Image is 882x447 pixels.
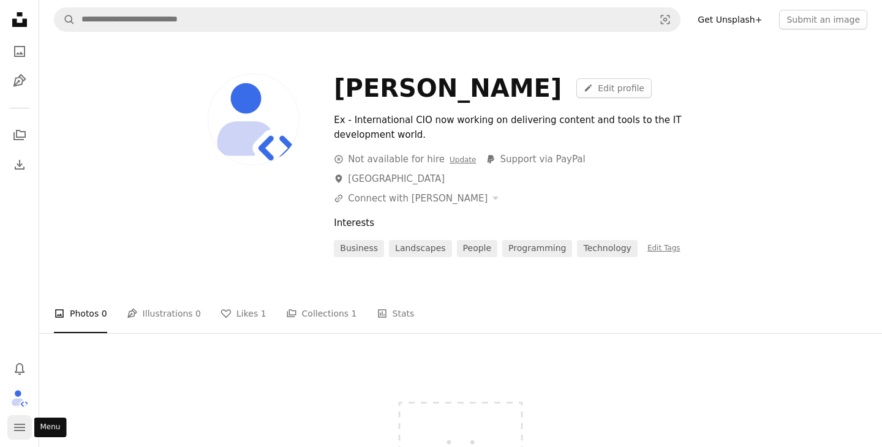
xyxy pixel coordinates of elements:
[54,7,680,32] form: Find visuals sitewide
[127,294,201,333] a: Illustrations 0
[261,307,266,320] span: 1
[334,191,499,206] button: Connect with [PERSON_NAME]
[690,10,769,29] a: Get Unsplash+
[334,173,445,184] a: [GEOGRAPHIC_DATA]
[7,152,32,177] a: Download History
[334,240,384,257] a: business
[7,415,32,440] button: Menu
[334,216,855,230] div: Interests
[502,240,572,257] a: programming
[576,78,652,98] a: Edit profile
[450,156,476,164] a: Update
[352,307,357,320] span: 1
[647,244,680,254] a: Edit Tags
[7,386,32,410] button: Profile
[221,294,266,333] a: Likes 1
[7,356,32,381] button: Notifications
[7,123,32,148] a: Collections
[577,240,637,257] a: technology
[195,307,201,320] span: 0
[389,240,452,257] a: landscapes
[377,294,415,333] a: Stats
[334,73,562,103] div: [PERSON_NAME]
[457,240,498,257] a: people
[7,7,32,34] a: Home — Unsplash
[7,69,32,93] a: Illustrations
[208,73,300,165] img: Avatar of user Gregory Willis
[334,152,476,167] div: Not available for hire
[486,152,585,167] a: Support via PayPal
[779,10,867,29] button: Submit an image
[334,113,698,142] div: Ex - International CIO now working on delivering content and tools to the IT development world.
[286,294,357,333] a: Collections 1
[10,388,29,408] img: Avatar of user Gregory Willis
[647,244,680,252] span: Edit Tags
[650,8,680,31] button: Visual search
[7,39,32,64] a: Photos
[55,8,75,31] button: Search Unsplash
